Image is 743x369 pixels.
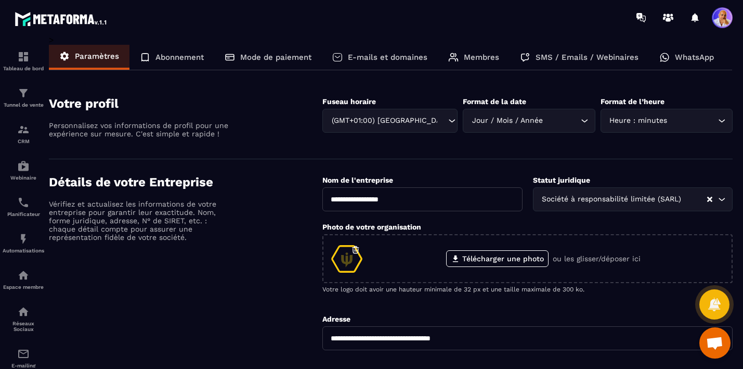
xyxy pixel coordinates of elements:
img: formation [17,123,30,136]
p: Réseaux Sociaux [3,321,44,332]
img: logo [15,9,108,28]
p: Tunnel de vente [3,102,44,108]
p: Automatisations [3,248,44,253]
a: formationformationTunnel de vente [3,79,44,116]
p: E-mails et domaines [348,53,427,62]
img: automations [17,233,30,245]
input: Search for option [438,115,446,126]
label: Photo de votre organisation [322,223,421,231]
p: ou les glisser/déposer ici [553,255,641,263]
div: Search for option [533,187,733,211]
img: automations [17,269,30,282]
p: Paramètres [75,52,119,61]
input: Search for option [670,115,715,126]
p: Votre logo doit avoir une hauteur minimale de 32 px et une taille maximale de 300 ko. [322,286,733,293]
span: Jour / Mois / Année [470,115,545,126]
input: Search for option [545,115,578,126]
span: (GMT+01:00) [GEOGRAPHIC_DATA] [329,115,438,126]
label: Nom de l'entreprise [322,176,393,184]
img: social-network [17,306,30,318]
input: Search for option [684,194,707,205]
h4: Détails de votre Entreprise [49,175,322,189]
img: formation [17,87,30,99]
p: Webinaire [3,175,44,181]
a: automationsautomationsWebinaire [3,152,44,188]
img: email [17,348,30,360]
p: WhatsApp [675,53,714,62]
img: automations [17,160,30,172]
div: Search for option [322,109,458,133]
label: Adresse [322,315,350,323]
p: SMS / Emails / Webinaires [536,53,638,62]
p: E-mailing [3,363,44,368]
div: Search for option [601,109,733,133]
button: Clear Selected [707,196,712,203]
label: Format de la date [463,97,526,106]
label: Statut juridique [533,176,590,184]
a: formationformationCRM [3,116,44,152]
p: Membres [464,53,499,62]
p: Planificateur [3,211,44,217]
a: formationformationTableau de bord [3,43,44,79]
a: Ouvrir le chat [699,327,731,359]
a: schedulerschedulerPlanificateur [3,188,44,225]
span: Heure : minutes [607,115,670,126]
p: Mode de paiement [240,53,311,62]
a: automationsautomationsAutomatisations [3,225,44,261]
label: Fuseau horaire [322,97,376,106]
p: Espace membre [3,284,44,290]
p: CRM [3,138,44,144]
div: Search for option [463,109,595,133]
h4: Votre profil [49,96,322,111]
p: Abonnement [155,53,204,62]
p: Tableau de bord [3,66,44,71]
a: automationsautomationsEspace membre [3,261,44,298]
img: scheduler [17,196,30,209]
p: Personnalisez vos informations de profil pour une expérience sur mesure. C'est simple et rapide ! [49,121,231,138]
p: Vérifiez et actualisez les informations de votre entreprise pour garantir leur exactitude. Nom, f... [49,200,231,241]
span: Société à responsabilité limitée (SARL) [540,194,684,205]
label: Format de l’heure [601,97,664,106]
label: Télécharger une photo [446,250,549,267]
a: social-networksocial-networkRéseaux Sociaux [3,298,44,340]
img: formation [17,50,30,63]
